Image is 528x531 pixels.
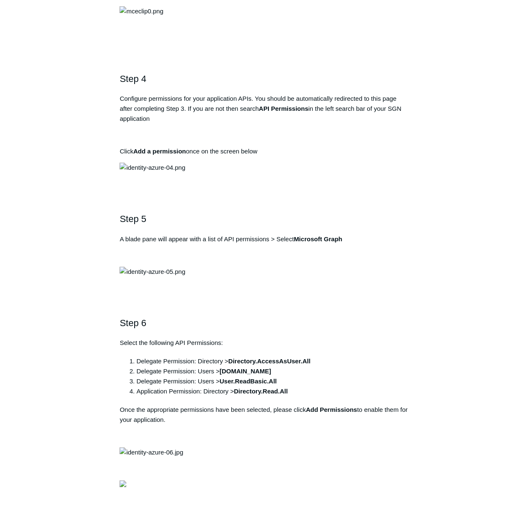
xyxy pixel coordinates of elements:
li: Application Permission: Directory > [136,386,408,396]
li: Delegate Permission: Users > [136,366,408,376]
strong: User.ReadBasic.All [219,378,277,385]
p: Click once on the screen below [120,146,408,156]
img: identity-azure-04.png [120,163,185,173]
li: Delegate Permission: Users > [136,376,408,386]
h2: Step 4 [120,71,408,86]
strong: Add a permission [133,148,186,155]
h2: Step 6 [120,316,408,330]
img: mceclip0.png [120,6,163,16]
img: identity-azure-05.png [120,267,185,277]
img: 39545716397459 [120,480,126,487]
p: Configure permissions for your application APIs. You should be automatically redirected to this p... [120,94,408,124]
strong: Directory.Read.All [234,388,288,395]
li: Delegate Permission: Directory > [136,356,408,366]
strong: [DOMAIN_NAME] [219,368,271,375]
h2: Step 5 [120,212,408,226]
strong: Directory.AccessAsUser.All [228,357,311,365]
strong: API Permissions [259,105,308,112]
p: Select the following API Permissions: [120,338,408,348]
strong: Add Permissions [306,406,357,413]
p: Once the appropriate permissions have been selected, please click to enable them for your applica... [120,405,408,425]
p: A blade pane will appear with a list of API permissions > Select [120,234,408,244]
strong: Microsoft Graph [294,235,342,243]
img: identity-azure-06.jpg [120,447,183,457]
